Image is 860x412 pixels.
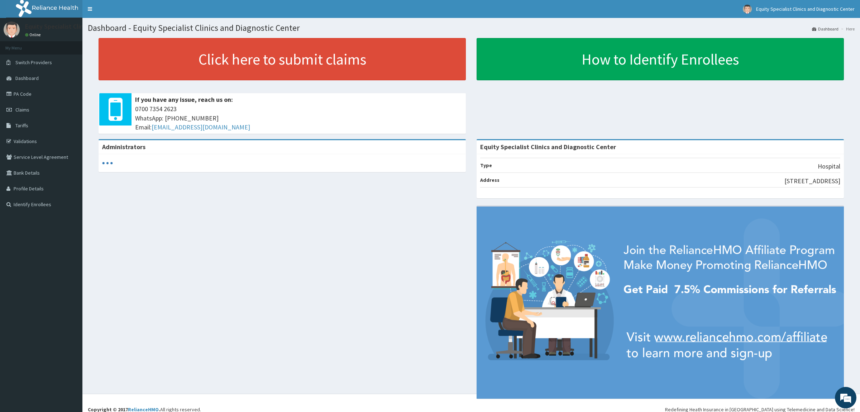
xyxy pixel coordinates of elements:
img: provider-team-banner.png [477,207,844,399]
a: Online [25,32,42,37]
p: [STREET_ADDRESS] [784,176,840,186]
strong: Equity Specialist Clinics and Diagnostic Center [480,143,616,151]
a: [EMAIL_ADDRESS][DOMAIN_NAME] [152,123,250,131]
span: Claims [15,106,29,113]
span: Switch Providers [15,59,52,66]
p: Equity Specialist Clinics and Diagnostic Center [25,23,155,30]
a: How to Identify Enrollees [477,38,844,80]
b: Type [480,162,492,169]
a: Click here to submit claims [99,38,466,80]
span: 0700 7354 2623 WhatsApp: [PHONE_NUMBER] Email: [135,104,462,132]
b: Address [480,177,500,183]
img: User Image [743,5,752,14]
img: User Image [4,22,20,38]
b: If you have any issue, reach us on: [135,95,233,104]
span: Dashboard [15,75,39,81]
a: Dashboard [812,26,838,32]
b: Administrators [102,143,145,151]
svg: audio-loading [102,158,113,169]
span: Tariffs [15,122,28,129]
h1: Dashboard - Equity Specialist Clinics and Diagnostic Center [88,23,855,33]
li: Here [839,26,855,32]
p: Hospital [818,162,840,171]
span: Equity Specialist Clinics and Diagnostic Center [756,6,855,12]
